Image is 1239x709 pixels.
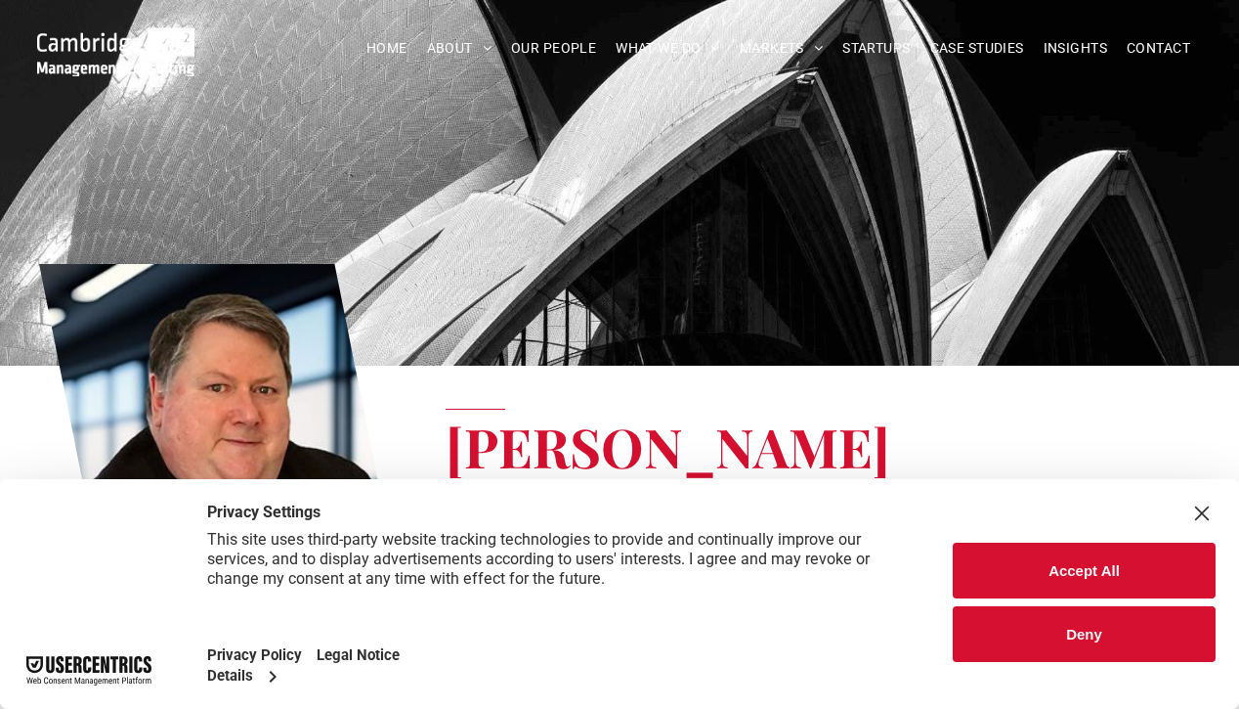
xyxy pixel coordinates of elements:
a: Your Business Transformed | Cambridge Management Consulting [37,30,194,51]
a: MARKETS [730,33,833,64]
a: WHAT WE DO [606,33,730,64]
a: ABOUT [417,33,502,64]
span: [PERSON_NAME] [446,410,890,482]
a: OUR PEOPLE [501,33,606,64]
a: HOME [357,33,417,64]
a: CONTACT [1117,33,1200,64]
a: Procurement | Eric Green | Senior Partner - Telecoms Procurement [39,259,408,639]
a: CASE STUDIES [920,33,1034,64]
img: Go to Homepage [37,27,194,76]
a: STARTUPS [833,33,919,64]
a: INSIGHTS [1034,33,1117,64]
